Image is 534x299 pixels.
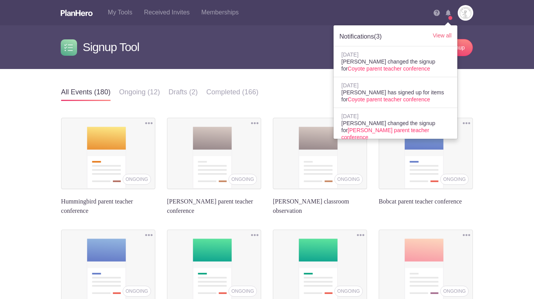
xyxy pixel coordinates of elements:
a: [PERSON_NAME] parent teacher conference [167,118,261,216]
font: Coyote parent teacher conference [348,65,430,72]
a: Drafts (2) [169,83,198,101]
div: [DATE] [341,51,450,58]
img: Help icon [434,10,440,16]
a: Hummingbird parent teacher conference [61,118,155,216]
img: Template 8 [404,127,444,189]
img: Logo white planhero [61,10,93,16]
a: All events (180) [61,83,111,101]
a: Ongoing (12) [119,83,160,101]
a: [DATE] [PERSON_NAME] has signed up for items forCoyote parent teacher conference [334,81,457,104]
img: Three dots [145,230,153,241]
a: [DATE] [PERSON_NAME] changed the signup forCoyote parent teacher conference [334,50,457,73]
a: Completed (166) [206,83,258,101]
img: Three dots [463,230,470,241]
div: New Signup [435,44,465,51]
div: ONGOING [440,174,469,185]
h3: Signup Tool [83,25,139,69]
div: ONGOING [228,174,257,185]
div: [DATE] [341,82,450,89]
img: Three dots [251,118,258,129]
a: View all [433,32,451,39]
img: Three dots [145,118,153,129]
img: Template 3 [87,127,126,189]
img: Three dots [251,230,258,241]
font: Coyote parent teacher conference [348,96,430,103]
div: [DATE] [341,113,450,120]
img: Template 12 [193,127,232,189]
font: [PERSON_NAME] parent teacher conference [341,127,429,140]
h4: Notifications [339,32,410,41]
div: [PERSON_NAME] has signed up for items for [341,89,450,103]
a: [DATE] [PERSON_NAME] changed the signup for[PERSON_NAME] parent teacher conference [334,111,457,142]
div: ONGOING [228,286,257,297]
img: Three dots [357,230,364,241]
div: [PERSON_NAME] changed the signup for [341,120,450,141]
a: [PERSON_NAME] classroom observation [273,118,367,216]
img: Signup tool [64,43,74,53]
img: Logo 14 [458,5,473,21]
div: ONGOING [123,286,151,297]
div: ONGOING [334,174,363,185]
img: Notifications [446,10,451,16]
div: [PERSON_NAME] changed the signup for [341,58,450,72]
img: Template 12 [299,127,338,189]
img: Three dots [463,118,470,129]
div: ONGOING [440,286,469,297]
div: ONGOING [123,174,151,185]
span: (3) [374,33,382,40]
div: ONGOING [334,286,363,297]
